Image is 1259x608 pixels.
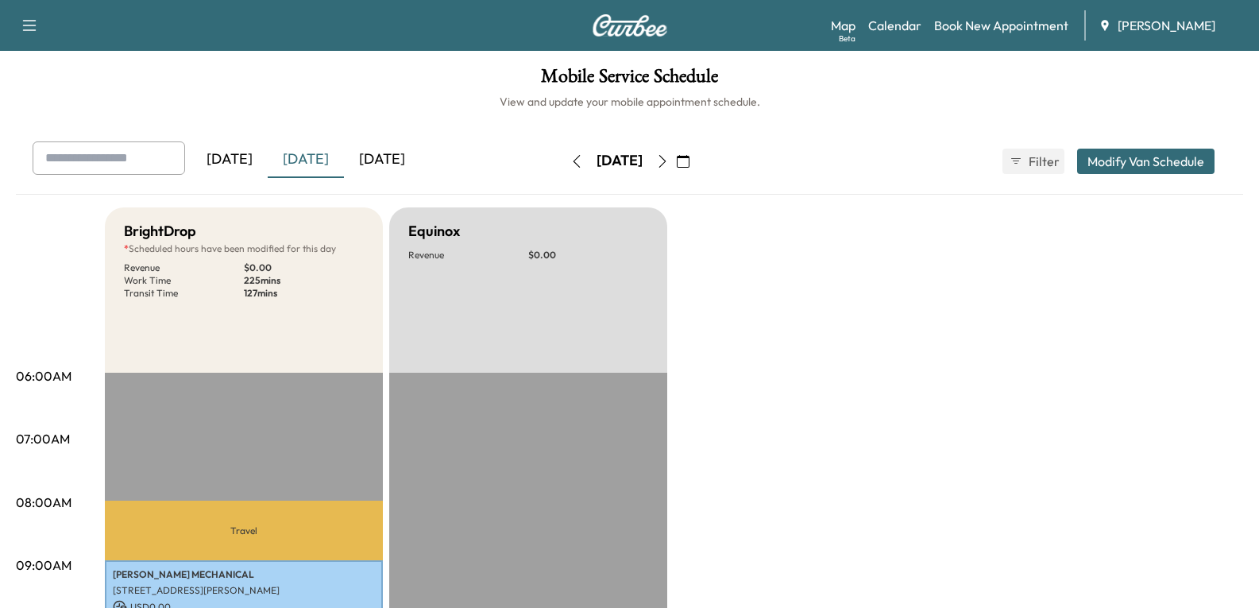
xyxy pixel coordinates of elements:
[124,274,244,287] p: Work Time
[408,220,460,242] h5: Equinox
[16,366,71,385] p: 06:00AM
[344,141,420,178] div: [DATE]
[244,261,364,274] p: $ 0.00
[1118,16,1215,35] span: [PERSON_NAME]
[16,94,1243,110] h6: View and update your mobile appointment schedule.
[934,16,1068,35] a: Book New Appointment
[113,584,375,597] p: [STREET_ADDRESS][PERSON_NAME]
[113,568,375,581] p: [PERSON_NAME] MECHANICAL
[408,249,528,261] p: Revenue
[16,493,71,512] p: 08:00AM
[191,141,268,178] div: [DATE]
[1077,149,1215,174] button: Modify Van Schedule
[105,501,383,560] p: Travel
[1002,149,1064,174] button: Filter
[839,33,855,45] div: Beta
[124,261,244,274] p: Revenue
[1029,152,1057,171] span: Filter
[528,249,648,261] p: $ 0.00
[124,242,364,255] p: Scheduled hours have been modified for this day
[592,14,668,37] img: Curbee Logo
[868,16,921,35] a: Calendar
[16,429,70,448] p: 07:00AM
[124,220,196,242] h5: BrightDrop
[244,287,364,300] p: 127 mins
[831,16,855,35] a: MapBeta
[124,287,244,300] p: Transit Time
[268,141,344,178] div: [DATE]
[244,274,364,287] p: 225 mins
[16,67,1243,94] h1: Mobile Service Schedule
[597,151,643,171] div: [DATE]
[16,556,71,575] p: 09:00AM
